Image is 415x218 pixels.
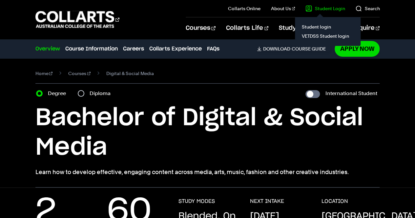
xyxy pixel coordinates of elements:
[335,41,380,56] a: Apply Now
[35,10,119,29] div: Go to homepage
[149,45,202,53] a: Collarts Experience
[65,45,118,53] a: Course Information
[271,5,295,12] a: About Us
[300,31,355,41] a: VETDSS Student login
[325,89,377,98] label: International Student
[351,17,380,39] a: Enquire
[35,103,380,162] h1: Bachelor of Digital & Social Media
[305,5,345,12] a: Student Login
[68,69,91,78] a: Courses
[106,69,154,78] span: Digital & Social Media
[263,46,290,52] span: Download
[257,46,331,52] a: DownloadCourse Guide
[355,5,380,12] a: Search
[228,5,260,12] a: Collarts Online
[35,69,53,78] a: Home
[123,45,144,53] a: Careers
[186,17,216,39] a: Courses
[207,45,219,53] a: FAQs
[250,198,284,205] h3: NEXT INTAKE
[300,22,355,31] a: Student login
[226,17,268,39] a: Collarts Life
[48,89,70,98] label: Degree
[178,198,215,205] h3: STUDY MODES
[35,168,380,177] p: Learn how to develop effective, engaging content across media, arts, music, fashion and other cre...
[321,198,348,205] h3: LOCATION
[35,45,60,53] a: Overview
[90,89,114,98] label: Diploma
[279,17,341,39] a: Study Information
